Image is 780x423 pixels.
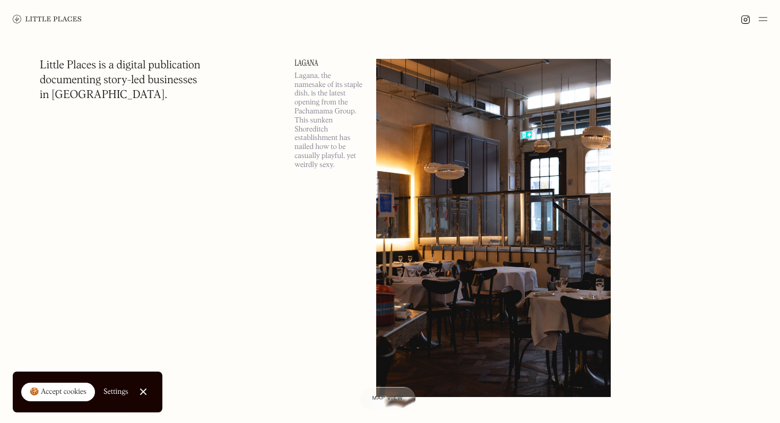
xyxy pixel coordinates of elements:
[360,387,416,410] a: Map view
[372,395,403,401] span: Map view
[103,388,128,395] div: Settings
[294,59,363,67] a: Lagana
[21,383,95,402] a: 🍪 Accept cookies
[40,58,201,103] h1: Little Places is a digital publication documenting story-led businesses in [GEOGRAPHIC_DATA].
[376,59,611,397] img: Lagana
[30,387,86,398] div: 🍪 Accept cookies
[103,380,128,404] a: Settings
[294,72,363,170] p: Lagana, the namesake of its staple dish, is the latest opening from the Pachamama Group. This sun...
[133,381,154,402] a: Close Cookie Popup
